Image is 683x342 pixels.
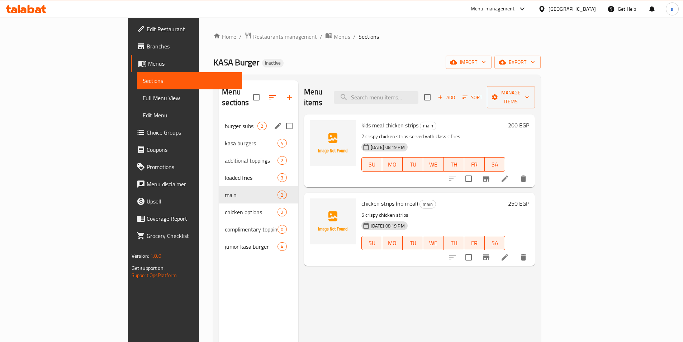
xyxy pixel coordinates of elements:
[131,55,242,72] a: Menus
[278,209,286,216] span: 2
[334,91,418,104] input: search
[225,208,278,216] div: chicken options
[262,59,284,67] div: Inactive
[501,253,509,262] a: Edit menu item
[320,32,322,41] li: /
[423,236,444,250] button: WE
[137,89,242,107] a: Full Menu View
[361,132,506,141] p: 2 crispy chicken strips served with classic fries
[361,157,382,172] button: SU
[219,238,298,255] div: junior kasa burger4
[671,5,673,13] span: a
[385,238,400,248] span: MO
[278,156,286,165] div: items
[420,90,435,105] span: Select section
[501,174,509,183] a: Edit menu item
[461,171,476,186] span: Select to update
[488,238,502,248] span: SA
[225,242,278,251] span: junior kasa burger
[359,32,379,41] span: Sections
[219,186,298,203] div: main2
[368,222,408,229] span: [DATE] 08:19 PM
[361,198,418,209] span: chicken strips (no meal)
[446,159,461,170] span: TH
[131,141,242,158] a: Coupons
[264,89,281,106] span: Sort sections
[278,208,286,216] div: items
[403,157,423,172] button: TU
[281,89,298,106] button: Add section
[147,145,236,154] span: Coupons
[131,227,242,244] a: Grocery Checklist
[131,158,242,175] a: Promotions
[485,157,505,172] button: SA
[435,92,458,103] span: Add item
[131,20,242,38] a: Edit Restaurant
[467,159,482,170] span: FR
[225,139,278,147] span: kasa burgers
[464,157,485,172] button: FR
[446,238,461,248] span: TH
[549,5,596,13] div: [GEOGRAPHIC_DATA]
[272,121,283,131] button: edit
[278,174,286,181] span: 3
[365,238,379,248] span: SU
[435,92,458,103] button: Add
[278,157,286,164] span: 2
[444,236,464,250] button: TH
[464,236,485,250] button: FR
[419,200,436,209] div: main
[245,32,317,41] a: Restaurants management
[258,123,266,130] span: 2
[508,120,529,130] h6: 200 EGP
[225,225,278,234] div: complimentary toppings
[225,191,278,199] span: main
[278,243,286,250] span: 4
[131,38,242,55] a: Branches
[278,191,286,199] div: items
[310,120,356,166] img: kids meal chicken strips
[225,122,257,130] span: burger subs
[219,203,298,221] div: chicken options2
[382,157,403,172] button: MO
[361,120,418,131] span: kids meal chicken strips
[426,159,441,170] span: WE
[249,90,264,105] span: Select all sections
[353,32,356,41] li: /
[500,58,535,67] span: export
[143,94,236,102] span: Full Menu View
[444,157,464,172] button: TH
[515,170,532,187] button: delete
[487,86,535,108] button: Manage items
[368,144,408,151] span: [DATE] 08:19 PM
[485,236,505,250] button: SA
[405,159,420,170] span: TU
[403,236,423,250] button: TU
[278,226,286,233] span: 0
[147,197,236,206] span: Upsell
[219,117,298,135] div: burger subs2edit
[147,42,236,51] span: Branches
[150,251,161,261] span: 1.0.0
[361,236,382,250] button: SU
[278,139,286,147] div: items
[147,128,236,137] span: Choice Groups
[278,192,286,198] span: 2
[148,59,236,68] span: Menus
[488,159,502,170] span: SA
[461,92,484,103] button: Sort
[137,107,242,124] a: Edit Menu
[147,180,236,188] span: Menu disclaimer
[515,249,532,266] button: delete
[420,122,436,130] span: main
[132,263,165,273] span: Get support on:
[225,156,278,165] div: additional toppings
[385,159,400,170] span: MO
[278,242,286,251] div: items
[147,231,236,240] span: Grocery Checklist
[225,173,278,182] span: loaded fries
[446,56,492,69] button: import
